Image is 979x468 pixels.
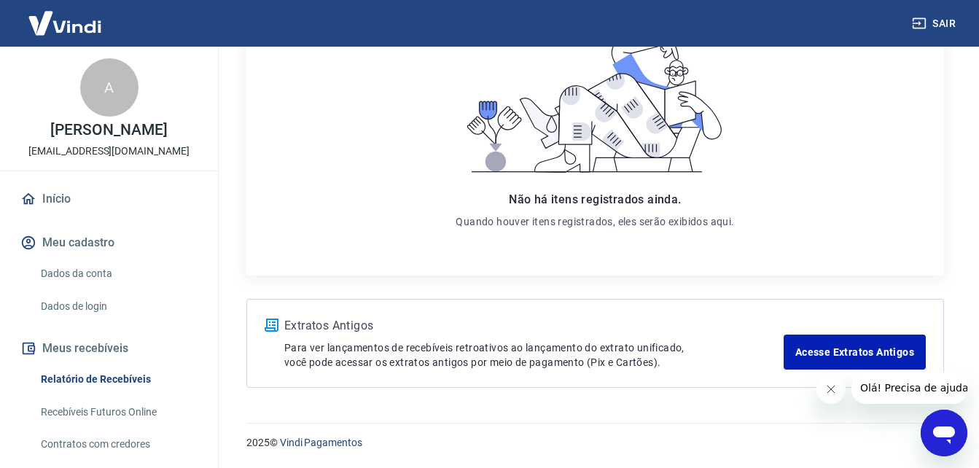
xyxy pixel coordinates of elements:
a: Relatório de Recebíveis [35,364,200,394]
iframe: Message from company [851,372,967,404]
a: Vindi Pagamentos [280,437,362,448]
iframe: Close message [816,375,846,404]
p: 2025 © [246,435,944,451]
p: [PERSON_NAME] [50,122,167,138]
span: Não há itens registrados ainda. [509,192,681,206]
button: Meu cadastro [17,227,200,259]
a: Acesse Extratos Antigos [784,335,926,370]
img: ícone [265,319,278,332]
p: Para ver lançamentos de recebíveis retroativos ao lançamento do extrato unificado, você pode aces... [284,340,784,370]
a: Dados da conta [35,259,200,289]
p: Quando houver itens registrados, eles serão exibidos aqui. [456,214,734,229]
a: Recebíveis Futuros Online [35,397,200,427]
p: Extratos Antigos [284,317,784,335]
a: Dados de login [35,292,200,321]
a: Início [17,183,200,215]
a: Contratos com credores [35,429,200,459]
button: Sair [909,10,962,37]
img: Vindi [17,1,112,45]
p: [EMAIL_ADDRESS][DOMAIN_NAME] [28,144,190,159]
button: Meus recebíveis [17,332,200,364]
div: A [80,58,139,117]
iframe: Button to launch messaging window [921,410,967,456]
span: Olá! Precisa de ajuda? [9,10,122,22]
